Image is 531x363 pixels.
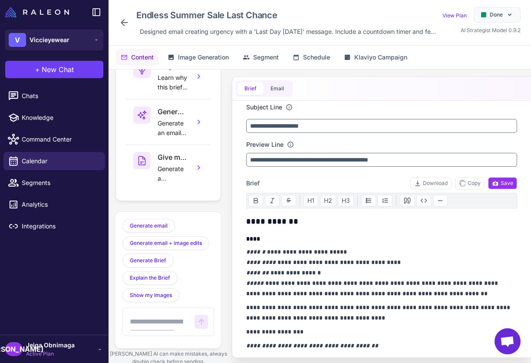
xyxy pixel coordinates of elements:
[459,179,481,187] span: Copy
[488,177,517,189] button: Save
[130,291,172,299] span: Show my Images
[461,27,521,33] span: AI Strategist Model 0.9.2
[3,87,105,105] a: Chats
[158,119,188,138] p: Generate an email based on this brief utilizing my email components.
[158,106,188,117] h3: Generate an Email from this brief
[9,33,26,47] div: V
[237,49,284,66] button: Segment
[158,73,188,92] p: Learn why this brief is effective for your target audience.
[490,11,503,19] span: Done
[5,30,103,50] button: VViccieyewear
[162,49,234,66] button: Image Generation
[3,130,105,148] a: Command Center
[122,271,178,285] button: Explain the Brief
[22,91,98,101] span: Chats
[178,53,229,62] span: Image Generation
[5,342,23,356] div: [PERSON_NAME]
[115,49,159,66] button: Content
[136,25,439,38] div: Click to edit description
[22,221,98,231] span: Integrations
[35,64,40,75] span: +
[26,340,75,350] span: Jeiga Obnimaga
[492,179,513,187] span: Save
[22,200,98,209] span: Analytics
[130,257,166,264] span: Generate Brief
[253,53,279,62] span: Segment
[246,178,260,188] span: Brief
[131,53,154,62] span: Content
[3,217,105,235] a: Integrations
[22,178,98,188] span: Segments
[338,195,354,206] button: H3
[5,7,69,17] img: Raleon Logo
[158,152,188,162] h3: Give me an entirely new brief
[354,53,407,62] span: Klaviyo Campaign
[5,61,103,78] button: +New Chat
[3,195,105,214] a: Analytics
[287,49,335,66] button: Schedule
[30,35,69,45] span: Viccieyewear
[264,82,291,95] button: Email
[303,53,330,62] span: Schedule
[495,328,521,354] a: Open chat
[442,12,467,19] a: View Plan
[22,135,98,144] span: Command Center
[339,49,412,66] button: Klaviyo Campaign
[158,164,188,183] p: Generate a completely different approach for this campaign.
[130,274,170,282] span: Explain the Brief
[122,254,174,267] button: Generate Brief
[3,152,105,170] a: Calendar
[122,236,209,250] button: Generate email + image edits
[455,177,485,189] button: Copy
[130,239,202,247] span: Generate email + image edits
[22,156,98,166] span: Calendar
[246,140,284,149] label: Preview Line
[3,109,105,127] a: Knowledge
[3,174,105,192] a: Segments
[140,27,436,36] span: Designed email creating urgency with a 'Last Day [DATE]' message. Include a countdown timer and f...
[42,64,74,75] span: New Chat
[320,195,336,206] button: H2
[22,113,98,122] span: Knowledge
[133,7,439,23] div: Click to edit campaign name
[410,177,452,189] button: Download
[122,219,175,233] button: Generate email
[237,82,264,95] button: Brief
[246,102,282,112] label: Subject Line
[303,195,318,206] button: H1
[122,288,179,302] button: Show my Images
[130,222,168,230] span: Generate email
[26,350,75,358] span: Active Plan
